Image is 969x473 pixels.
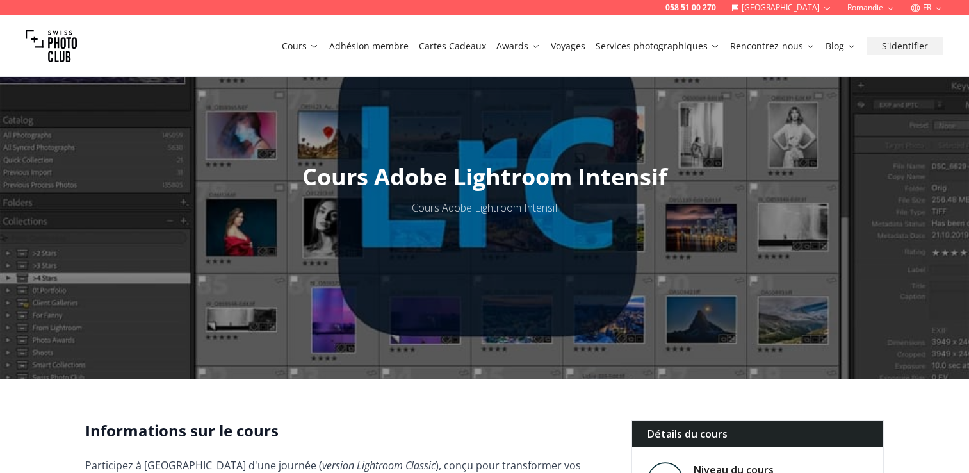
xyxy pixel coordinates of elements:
[302,161,667,192] span: Cours Adobe Lightroom Intensif
[632,421,884,447] div: Détails du cours
[820,37,861,55] button: Blog
[329,40,409,53] a: Adhésion membre
[826,40,856,53] a: Blog
[322,458,436,472] em: version Lightroom Classic
[324,37,414,55] button: Adhésion membre
[26,21,77,72] img: Swiss photo club
[730,40,815,53] a: Rencontrez-nous
[665,3,716,13] a: 058 51 00 270
[590,37,725,55] button: Services photographiques
[867,37,943,55] button: S'identifier
[277,37,324,55] button: Cours
[85,420,611,441] h2: Informations sur le cours
[596,40,720,53] a: Services photographiques
[491,37,546,55] button: Awards
[412,201,558,215] span: Cours Adobe Lightroom Intensif
[496,40,541,53] a: Awards
[725,37,820,55] button: Rencontrez-nous
[414,37,491,55] button: Cartes Cadeaux
[551,40,585,53] a: Voyages
[419,40,486,53] a: Cartes Cadeaux
[546,37,590,55] button: Voyages
[282,40,319,53] a: Cours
